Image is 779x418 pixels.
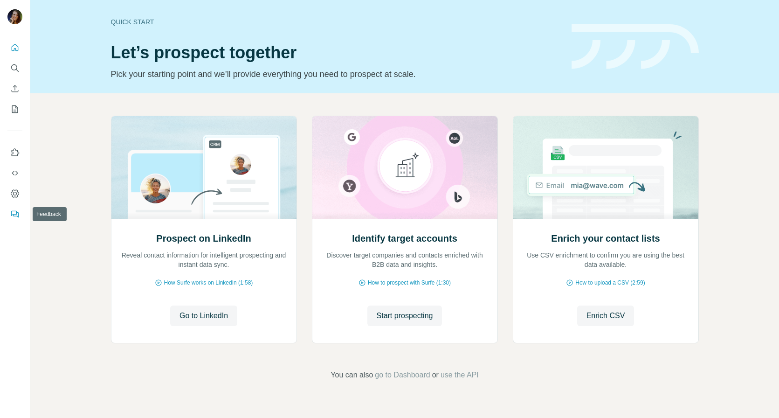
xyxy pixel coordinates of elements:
[367,306,442,326] button: Start prospecting
[7,60,22,77] button: Search
[513,116,699,219] img: Enrich your contact lists
[111,68,560,81] p: Pick your starting point and we’ll provide everything you need to prospect at scale.
[111,116,297,219] img: Prospect on LinkedIn
[179,310,228,321] span: Go to LinkedIn
[7,101,22,118] button: My lists
[111,43,560,62] h1: Let’s prospect together
[586,310,625,321] span: Enrich CSV
[156,232,251,245] h2: Prospect on LinkedIn
[170,306,237,326] button: Go to LinkedIn
[164,279,253,287] span: How Surfe works on LinkedIn (1:58)
[7,165,22,181] button: Use Surfe API
[121,251,287,269] p: Reveal contact information for intelligent prospecting and instant data sync.
[331,369,373,381] span: You can also
[375,369,430,381] button: go to Dashboard
[352,232,457,245] h2: Identify target accounts
[7,185,22,202] button: Dashboard
[322,251,488,269] p: Discover target companies and contacts enriched with B2B data and insights.
[7,144,22,161] button: Use Surfe on LinkedIn
[377,310,433,321] span: Start prospecting
[441,369,479,381] button: use the API
[7,80,22,97] button: Enrich CSV
[575,279,645,287] span: How to upload a CSV (2:59)
[312,116,498,219] img: Identify target accounts
[572,24,699,70] img: banner
[7,39,22,56] button: Quick start
[551,232,660,245] h2: Enrich your contact lists
[523,251,689,269] p: Use CSV enrichment to confirm you are using the best data available.
[111,17,560,27] div: Quick start
[368,279,451,287] span: How to prospect with Surfe (1:30)
[7,206,22,223] button: Feedback
[432,369,439,381] span: or
[7,9,22,24] img: Avatar
[577,306,634,326] button: Enrich CSV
